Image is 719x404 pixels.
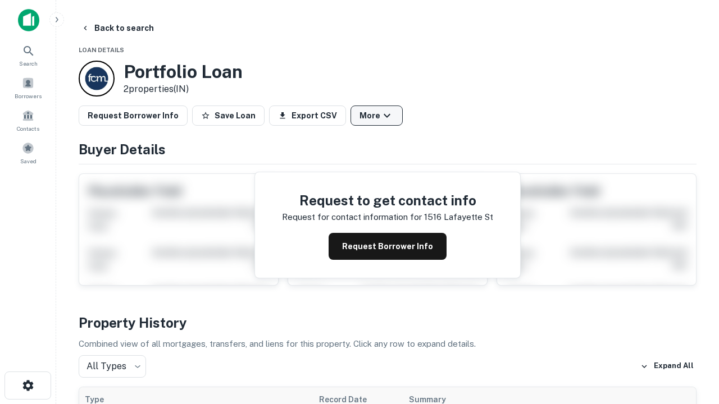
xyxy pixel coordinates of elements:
p: 2 properties (IN) [124,82,243,96]
span: Saved [20,157,37,166]
button: Back to search [76,18,158,38]
p: 1516 lafayette st [424,210,493,224]
h3: Portfolio Loan [124,61,243,82]
span: Contacts [17,124,39,133]
img: capitalize-icon.png [18,9,39,31]
button: More [351,105,403,126]
div: All Types [79,355,146,378]
a: Borrowers [3,72,53,103]
button: Request Borrower Info [329,233,447,260]
span: Loan Details [79,47,124,53]
button: Save Loan [192,105,265,126]
h4: Buyer Details [79,139,697,159]
p: Combined view of all mortgages, transfers, and liens for this property. Click any row to expand d... [79,337,697,351]
p: Request for contact information for [282,210,422,224]
a: Search [3,40,53,70]
span: Borrowers [15,91,42,100]
a: Saved [3,137,53,168]
button: Export CSV [269,105,346,126]
a: Contacts [3,105,53,135]
span: Search [19,59,38,68]
h4: Request to get contact info [282,190,493,210]
button: Request Borrower Info [79,105,188,126]
iframe: Chat Widget [663,278,719,332]
button: Expand All [638,358,697,375]
h4: Property History [79,313,697,333]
